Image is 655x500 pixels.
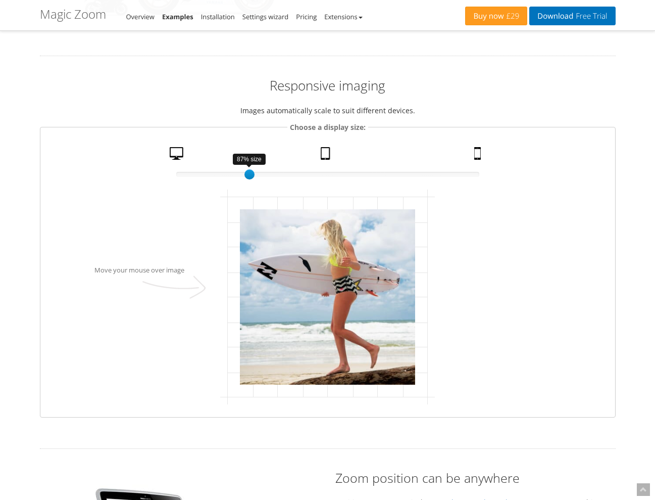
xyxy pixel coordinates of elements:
a: Extensions [324,12,362,21]
a: Buy now£29 [465,7,527,25]
h2: Zoom position can be anywhere [335,469,616,487]
p: Images automatically scale to suit different devices. [40,105,616,116]
span: Free Trial [573,12,607,20]
span: £29 [504,12,520,20]
img: Magic Zoom - Examples [123,268,207,304]
a: Examples [162,12,193,21]
a: Installation [201,12,235,21]
h1: Magic Zoom [40,8,106,21]
a: Desktop [166,147,190,165]
legend: Choose a display size: [287,121,368,133]
a: Mobile [470,147,487,165]
a: Settings wizard [242,12,289,21]
a: Tablet [317,147,337,165]
a: Pricing [296,12,317,21]
a: DownloadFree Trial [529,7,615,25]
a: Overview [126,12,155,21]
div: Move your mouse over image [69,266,210,304]
div: 87% size [233,154,266,165]
h2: Responsive imaging [40,76,616,95]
